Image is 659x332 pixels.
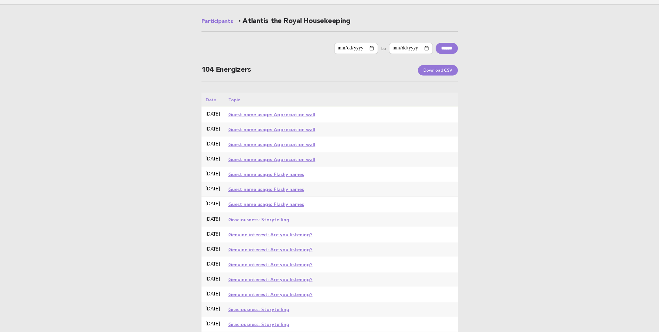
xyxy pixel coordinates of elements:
[201,272,224,287] td: [DATE]
[201,107,224,122] td: [DATE]
[228,232,313,237] a: Genuine interest: Are you listening?
[201,17,233,26] a: Participants
[201,137,224,152] td: [DATE]
[228,157,315,162] a: Guest name usage: Appreciation wall
[228,292,313,297] a: Genuine interest: Are you listening?
[228,277,313,282] a: Genuine interest: Are you listening?
[201,287,224,302] td: [DATE]
[228,127,315,132] a: Guest name usage: Appreciation wall
[201,122,224,137] td: [DATE]
[228,172,304,177] a: Guest name usage: Flashy names
[228,142,315,147] a: Guest name usage: Appreciation wall
[201,167,224,182] td: [DATE]
[201,317,224,332] td: [DATE]
[201,93,224,107] th: Date
[201,182,224,197] td: [DATE]
[201,242,224,257] td: [DATE]
[201,212,224,227] td: [DATE]
[201,152,224,167] td: [DATE]
[228,187,304,192] a: Guest name usage: Flashy names
[201,197,224,212] td: [DATE]
[228,322,289,327] a: Graciousness: Storytelling
[224,93,458,107] th: Topic
[228,247,313,252] a: Genuine interest: Are you listening?
[201,227,224,242] td: [DATE]
[228,307,289,312] a: Graciousness: Storytelling
[228,201,304,207] a: Guest name usage: Flashy names
[228,112,315,117] a: Guest name usage: Appreciation wall
[201,257,224,272] td: [DATE]
[201,17,458,32] h2: · Atlantis the Royal Housekeeping
[201,65,458,81] h2: 104 Energizers
[418,65,458,76] a: Download CSV
[381,45,386,52] label: to
[228,217,289,222] a: Graciousness: Storytelling
[228,262,313,267] a: Genuine interest: Are you listening?
[201,302,224,317] td: [DATE]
